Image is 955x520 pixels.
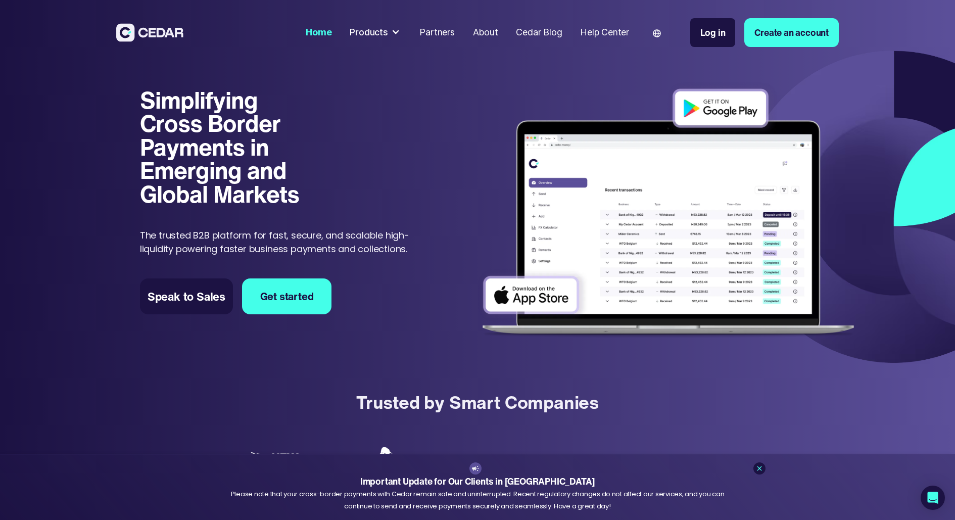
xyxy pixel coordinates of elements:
[301,21,336,44] a: Home
[306,26,331,39] div: Home
[242,278,331,315] a: Get started
[474,81,863,346] img: Dashboard of transactions
[516,26,562,39] div: Cedar Blog
[576,21,634,44] a: Help Center
[700,26,726,39] div: Log in
[690,18,736,47] a: Log in
[140,228,428,256] p: The trusted B2B platform for fast, secure, and scalable high-liquidity powering faster business p...
[921,486,945,510] div: Open Intercom Messenger
[653,29,661,37] img: world icon
[415,21,459,44] a: Partners
[468,21,503,44] a: About
[140,88,313,206] h1: Simplifying Cross Border Payments in Emerging and Global Markets
[350,26,388,39] div: Products
[580,26,629,39] div: Help Center
[247,452,323,472] img: New Marine logo
[511,21,566,44] a: Cedar Blog
[419,26,454,39] div: Partners
[473,26,498,39] div: About
[140,278,233,315] a: Speak to Sales
[744,18,839,47] a: Create an account
[375,446,451,478] img: Adebisi Foods logo
[345,21,406,44] div: Products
